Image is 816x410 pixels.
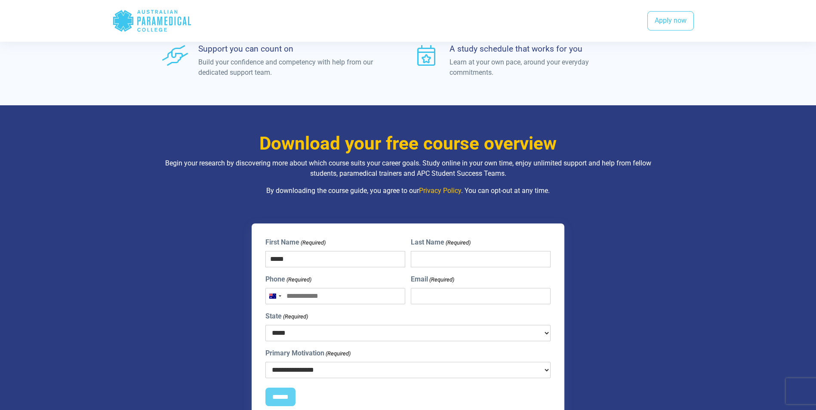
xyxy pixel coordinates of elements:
[450,57,633,78] p: Learn at your own pace, around your everyday commitments.
[265,274,311,285] label: Phone
[266,288,284,304] button: Selected country
[445,239,471,247] span: (Required)
[157,158,660,179] p: Begin your research by discovering more about which course suits your career goals. Study online ...
[450,44,633,54] h4: A study schedule that works for you
[112,7,192,35] div: Australian Paramedical College
[286,275,311,284] span: (Required)
[325,349,351,358] span: (Required)
[198,44,382,54] h4: Support you can count on
[157,133,660,155] h3: Download your free course overview
[647,11,694,31] a: Apply now
[265,348,351,358] label: Primary Motivation
[411,237,471,248] label: Last Name
[411,274,454,285] label: Email
[157,186,660,196] p: By downloading the course guide, you agree to our . You can opt-out at any time.
[419,187,461,195] a: Privacy Policy
[265,237,326,248] label: First Name
[429,275,455,284] span: (Required)
[300,239,326,247] span: (Required)
[265,311,308,321] label: State
[282,312,308,321] span: (Required)
[198,57,382,78] p: Build your confidence and competency with help from our dedicated support team.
